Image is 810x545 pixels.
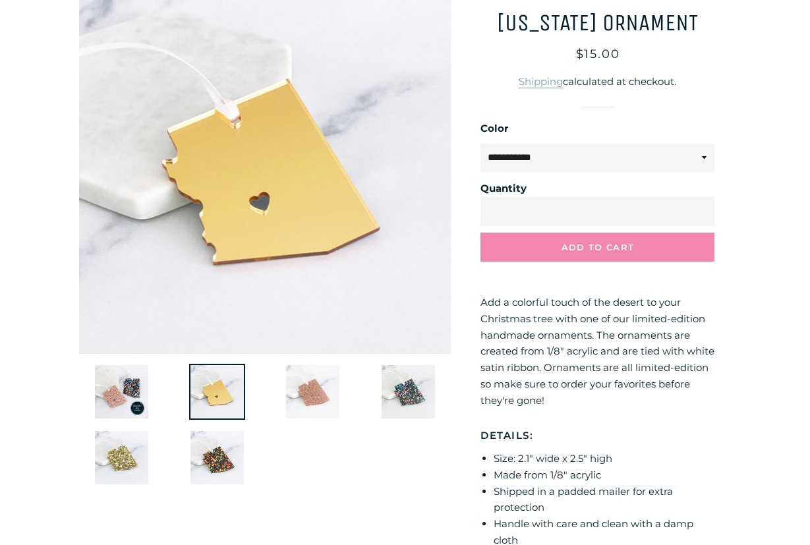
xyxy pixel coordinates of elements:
[480,295,714,409] p: Add a colorful touch of the desert to your Christmas tree with one of our limited-edition handmad...
[480,74,714,90] div: calculated at checkout.
[94,364,150,420] img: Arizona Ornament
[285,364,341,420] img: Arizona Ornament
[189,364,245,420] img: Arizona Ornament
[494,467,714,484] li: Made from 1/8" acrylic
[519,75,563,88] a: Shipping
[94,430,150,486] img: Arizona Ornament
[480,181,708,197] label: Quantity
[480,233,714,262] button: Add to Cart
[480,121,714,137] label: Color
[494,451,714,467] li: Size: 2.1" wide x 2.5" high
[480,428,714,442] h5: DETAILS:
[189,430,245,486] img: Arizona Ornament
[576,47,620,61] span: $15.00
[562,242,634,252] span: Add to Cart
[480,11,714,35] h1: [US_STATE] Ornament
[494,485,673,514] span: Shipped in a padded mailer for extra protection
[380,364,436,420] img: Arizona Ornament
